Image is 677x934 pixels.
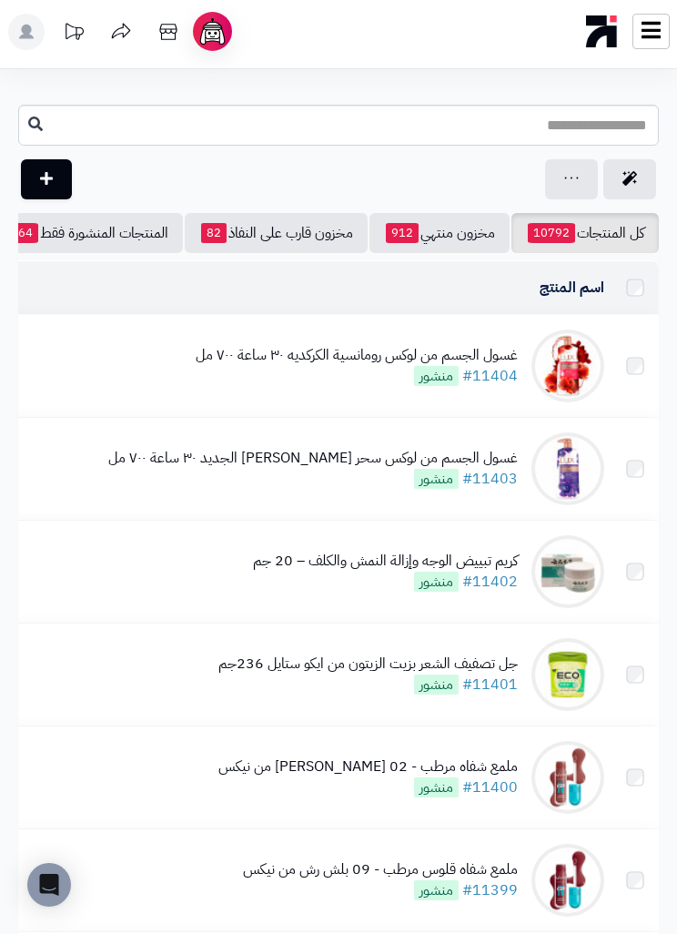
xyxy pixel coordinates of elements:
div: Open Intercom Messenger [27,863,71,907]
span: 912 [386,223,419,243]
img: غسول الجسم من لوكس رومانسية الكركديه ٣٠ ساعة ٧٠٠ مل [531,330,604,402]
a: #11401 [462,674,518,695]
span: منشور [414,366,459,386]
div: كريم تبييض الوجه وإزالة النمش والكلف – 20 جم [253,551,518,572]
div: ملمع شفاه قلوس مرطب - 09 بلش رش من نيكس [243,859,518,880]
span: 82 [201,223,227,243]
a: مخزون منتهي912 [369,213,510,253]
a: #11400 [462,777,518,798]
a: اسم المنتج [540,277,604,299]
span: منشور [414,469,459,489]
a: تحديثات المنصة [51,14,96,55]
img: ملمع شفاه مرطب - 02 هيدرا هوني من نيكس [531,741,604,814]
img: غسول الجسم من لوكس سحر زهرة الأوركيد الجديد ٣٠ ساعة ٧٠٠ مل [531,432,604,505]
span: منشور [414,675,459,695]
div: غسول الجسم من لوكس رومانسية الكركديه ٣٠ ساعة ٧٠٠ مل [196,345,518,366]
div: ملمع شفاه مرطب - 02 [PERSON_NAME] من نيكس [218,756,518,777]
a: #11403 [462,468,518,490]
div: جل تصفيف الشعر بزيت الزيتون من ايكو ستايل 236جم [218,654,518,675]
span: منشور [414,572,459,592]
img: ملمع شفاه قلوس مرطب - 09 بلش رش من نيكس [531,844,604,917]
div: غسول الجسم من لوكس سحر [PERSON_NAME] الجديد ٣٠ ساعة ٧٠٠ مل [108,448,518,469]
img: كريم تبييض الوجه وإزالة النمش والكلف – 20 جم [531,535,604,608]
a: كل المنتجات10792 [511,213,659,253]
a: #11399 [462,879,518,901]
span: 10792 [528,223,575,243]
a: مخزون قارب على النفاذ82 [185,213,368,253]
img: ai-face.png [197,15,228,47]
a: #11404 [462,365,518,387]
span: منشور [414,777,459,797]
img: جل تصفيف الشعر بزيت الزيتون من ايكو ستايل 236جم [531,638,604,711]
img: logo-mobile.png [586,11,618,52]
span: منشور [414,880,459,900]
a: #11402 [462,571,518,593]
